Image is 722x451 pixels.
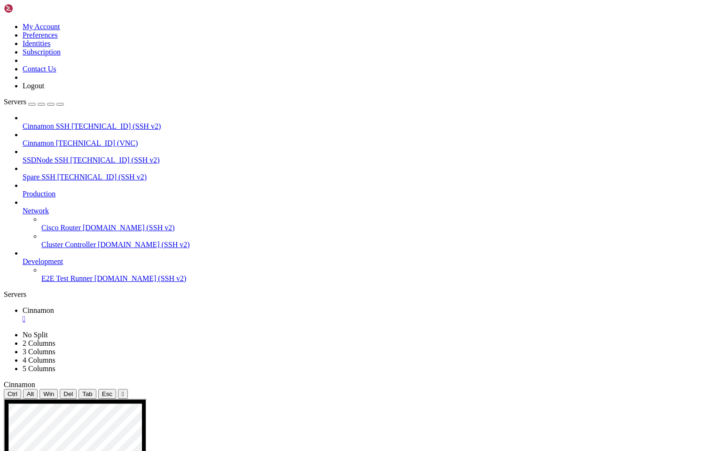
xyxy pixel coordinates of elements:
[23,306,718,323] a: Cinnamon
[41,224,81,232] span: Cisco Router
[4,98,64,106] a: Servers
[43,390,54,397] span: Win
[23,257,718,266] a: Development
[98,241,190,249] span: [DOMAIN_NAME] (SSH v2)
[4,98,26,106] span: Servers
[23,65,56,73] a: Contact Us
[57,173,147,181] span: [TECHNICAL_ID] (SSH v2)
[63,390,73,397] span: Del
[118,389,128,399] button: 
[41,266,718,283] li: E2E Test Runner [DOMAIN_NAME] (SSH v2)
[39,389,58,399] button: Win
[23,48,61,56] a: Subscription
[23,156,718,164] a: SSDNode SSH [TECHNICAL_ID] (SSH v2)
[102,390,112,397] span: Esc
[82,390,93,397] span: Tab
[41,274,93,282] span: E2E Test Runner
[23,331,48,339] a: No Split
[4,4,58,13] img: Shellngn
[23,156,68,164] span: SSDNode SSH
[4,290,718,299] div: Servers
[41,241,96,249] span: Cluster Controller
[23,23,60,31] a: My Account
[23,82,44,90] a: Logout
[23,356,55,364] a: 4 Columns
[23,131,718,148] li: Cinnamon [TECHNICAL_ID] (VNC)
[23,122,70,130] span: Cinnamon SSH
[4,381,35,389] span: Cinnamon
[23,31,58,39] a: Preferences
[23,39,51,47] a: Identities
[23,164,718,181] li: Spare SSH [TECHNICAL_ID] (SSH v2)
[41,241,718,249] a: Cluster Controller [DOMAIN_NAME] (SSH v2)
[41,232,718,249] li: Cluster Controller [DOMAIN_NAME] (SSH v2)
[41,224,718,232] a: Cisco Router [DOMAIN_NAME] (SSH v2)
[23,139,718,148] a: Cinnamon [TECHNICAL_ID] (VNC)
[23,148,718,164] li: SSDNode SSH [TECHNICAL_ID] (SSH v2)
[23,365,55,373] a: 5 Columns
[41,215,718,232] li: Cisco Router [DOMAIN_NAME] (SSH v2)
[23,315,718,323] a: 
[41,274,718,283] a: E2E Test Runner [DOMAIN_NAME] (SSH v2)
[122,390,124,397] div: 
[83,224,175,232] span: [DOMAIN_NAME] (SSH v2)
[23,181,718,198] li: Production
[23,139,54,147] span: Cinnamon
[71,122,161,130] span: [TECHNICAL_ID] (SSH v2)
[56,139,138,147] span: [TECHNICAL_ID] (VNC)
[23,249,718,283] li: Development
[23,207,718,215] a: Network
[23,173,718,181] a: Spare SSH [TECHNICAL_ID] (SSH v2)
[23,306,54,314] span: Cinnamon
[4,389,21,399] button: Ctrl
[94,274,187,282] span: [DOMAIN_NAME] (SSH v2)
[98,389,116,399] button: Esc
[60,389,77,399] button: Del
[23,339,55,347] a: 2 Columns
[23,207,49,215] span: Network
[70,156,159,164] span: [TECHNICAL_ID] (SSH v2)
[23,389,38,399] button: Alt
[23,257,63,265] span: Development
[23,190,718,198] a: Production
[23,190,55,198] span: Production
[23,348,55,356] a: 3 Columns
[23,114,718,131] li: Cinnamon SSH [TECHNICAL_ID] (SSH v2)
[78,389,96,399] button: Tab
[27,390,34,397] span: Alt
[8,390,17,397] span: Ctrl
[23,198,718,249] li: Network
[23,173,55,181] span: Spare SSH
[23,122,718,131] a: Cinnamon SSH [TECHNICAL_ID] (SSH v2)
